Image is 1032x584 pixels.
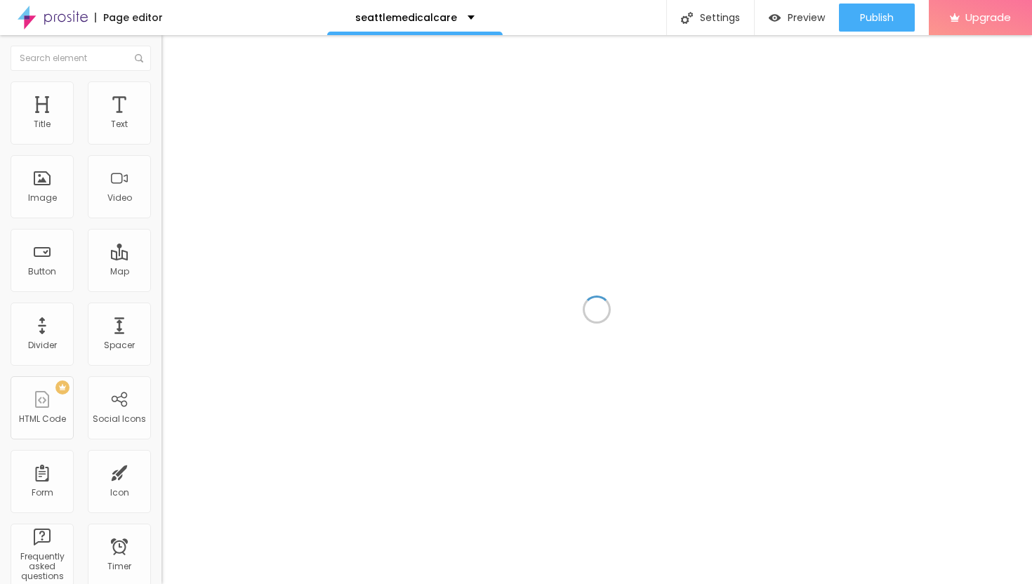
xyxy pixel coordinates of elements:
div: Image [28,193,57,203]
div: Map [110,267,129,277]
div: Frequently asked questions [14,552,70,582]
div: Spacer [104,340,135,350]
div: Title [34,119,51,129]
button: Publish [839,4,915,32]
span: Upgrade [965,11,1011,23]
div: Timer [107,562,131,571]
span: Preview [788,12,825,23]
div: HTML Code [19,414,66,424]
img: Icone [681,12,693,24]
div: Social Icons [93,414,146,424]
span: Publish [860,12,894,23]
img: Icone [135,54,143,62]
div: Form [32,488,53,498]
img: view-1.svg [769,12,781,24]
div: Video [107,193,132,203]
p: seattlemedicalcare [355,13,457,22]
input: Search element [11,46,151,71]
div: Page editor [95,13,163,22]
button: Preview [755,4,839,32]
div: Text [111,119,128,129]
div: Button [28,267,56,277]
div: Icon [110,488,129,498]
div: Divider [28,340,57,350]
